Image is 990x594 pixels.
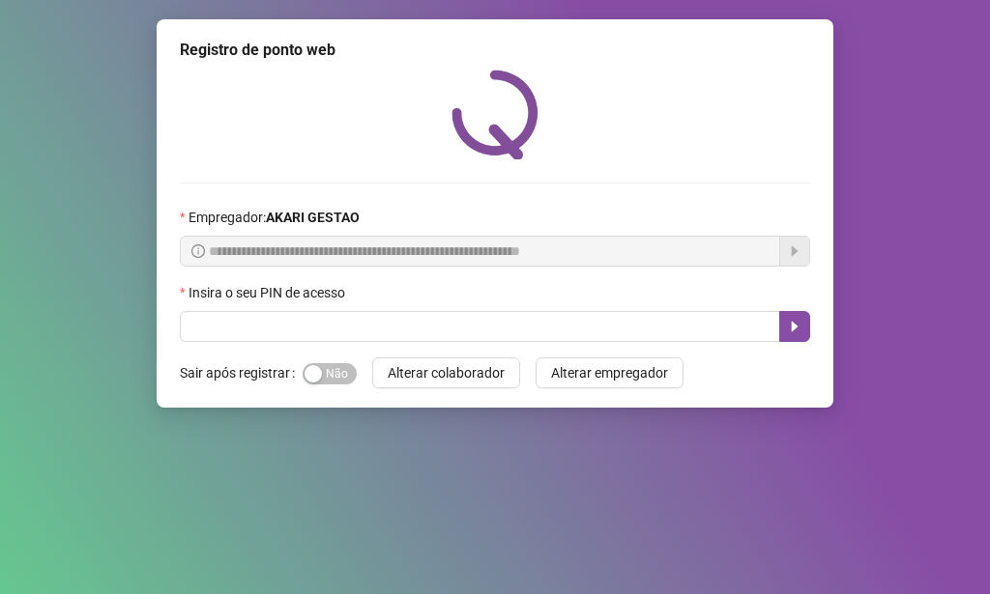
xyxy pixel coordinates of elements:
strong: AKARI GESTAO [266,210,360,225]
span: caret-right [787,319,802,334]
span: info-circle [191,244,205,258]
div: Registro de ponto web [180,39,810,62]
label: Insira o seu PIN de acesso [180,282,358,303]
span: Alterar empregador [551,362,668,383]
img: QRPoint [451,70,539,159]
button: Alterar colaborador [372,357,520,388]
label: Sair após registrar [180,357,303,388]
button: Alterar empregador [536,357,684,388]
span: Alterar colaborador [388,362,505,383]
span: Empregador : [189,207,360,228]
